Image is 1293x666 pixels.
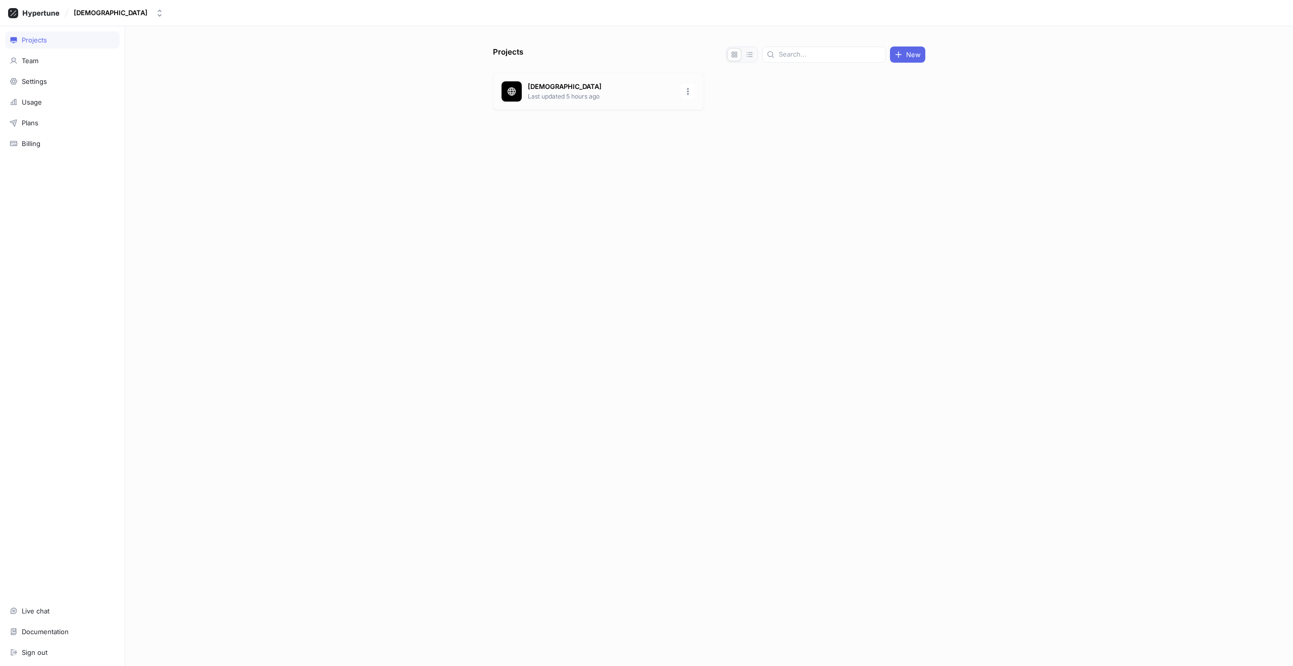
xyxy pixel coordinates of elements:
[22,36,47,44] div: Projects
[528,92,674,101] p: Last updated 5 hours ago
[5,73,120,90] a: Settings
[528,82,674,92] p: [DEMOGRAPHIC_DATA]
[22,119,38,127] div: Plans
[779,50,881,60] input: Search...
[5,31,120,49] a: Projects
[906,52,921,58] span: New
[22,607,49,615] div: Live chat
[5,135,120,152] a: Billing
[22,628,69,636] div: Documentation
[70,5,168,21] button: [DEMOGRAPHIC_DATA]
[5,52,120,69] a: Team
[493,46,523,63] p: Projects
[74,9,147,17] div: [DEMOGRAPHIC_DATA]
[890,46,925,63] button: New
[5,114,120,131] a: Plans
[5,93,120,111] a: Usage
[22,648,47,656] div: Sign out
[22,98,42,106] div: Usage
[22,139,40,148] div: Billing
[22,77,47,85] div: Settings
[22,57,38,65] div: Team
[5,623,120,640] a: Documentation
